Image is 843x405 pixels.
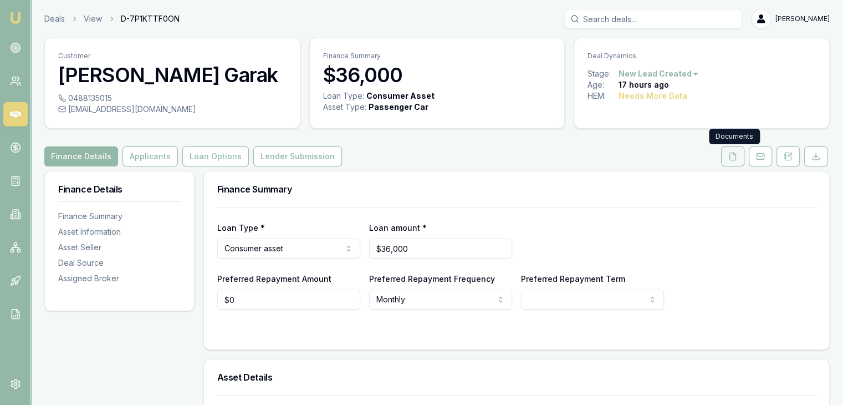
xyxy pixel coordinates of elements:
[619,68,699,79] button: New Lead Created
[58,226,181,237] div: Asset Information
[709,129,760,144] div: Documents
[58,211,181,222] div: Finance Summary
[369,102,428,113] div: Passenger Car
[323,90,364,102] div: Loan Type:
[58,93,287,104] div: 0488135015
[366,90,435,102] div: Consumer Asset
[122,146,178,166] button: Applicants
[58,185,181,194] h3: Finance Details
[180,146,251,166] a: Loan Options
[44,146,120,166] a: Finance Details
[521,274,625,283] label: Preferred Repayment Term
[587,79,619,90] div: Age:
[369,239,512,259] input: $
[253,146,342,166] button: Lender Submission
[58,273,181,284] div: Assigned Broker
[775,14,830,23] span: [PERSON_NAME]
[217,290,360,310] input: $
[217,274,331,283] label: Preferred Repayment Amount
[84,13,102,24] a: View
[323,52,551,60] p: Finance Summary
[217,373,816,382] h3: Asset Details
[619,79,669,90] div: 17 hours ago
[217,223,265,232] label: Loan Type *
[587,90,619,102] div: HEM:
[121,13,180,24] span: D-7P1KTTF0ON
[44,13,65,24] a: Deals
[217,185,816,194] h3: Finance Summary
[44,146,118,166] button: Finance Details
[565,9,742,29] input: Search deals
[587,52,816,60] p: Deal Dynamics
[182,146,249,166] button: Loan Options
[9,11,22,24] img: emu-icon-u.png
[251,146,344,166] a: Lender Submission
[44,13,180,24] nav: breadcrumb
[587,68,619,79] div: Stage:
[58,52,287,60] p: Customer
[120,146,180,166] a: Applicants
[58,104,287,115] div: [EMAIL_ADDRESS][DOMAIN_NAME]
[323,102,366,113] div: Asset Type :
[619,90,687,102] div: Needs More Data
[58,64,287,86] h3: [PERSON_NAME] Garak
[369,274,495,283] label: Preferred Repayment Frequency
[323,64,551,86] h3: $36,000
[58,242,181,253] div: Asset Seller
[58,257,181,269] div: Deal Source
[369,223,427,232] label: Loan amount *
